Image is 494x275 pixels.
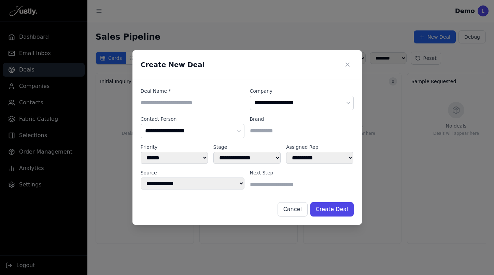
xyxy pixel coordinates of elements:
button: Cancel [278,202,308,217]
label: Contact Person [141,116,244,122]
label: Deal Name * [141,88,244,94]
label: Priority [141,144,208,150]
label: Assigned Rep [286,144,353,150]
label: Company [250,88,354,94]
label: Stage [213,144,281,150]
label: Source [141,169,244,176]
h2: Create New Deal [141,60,205,69]
label: Brand [250,116,354,122]
button: Create Deal [310,202,354,217]
label: Next Step [250,169,354,176]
